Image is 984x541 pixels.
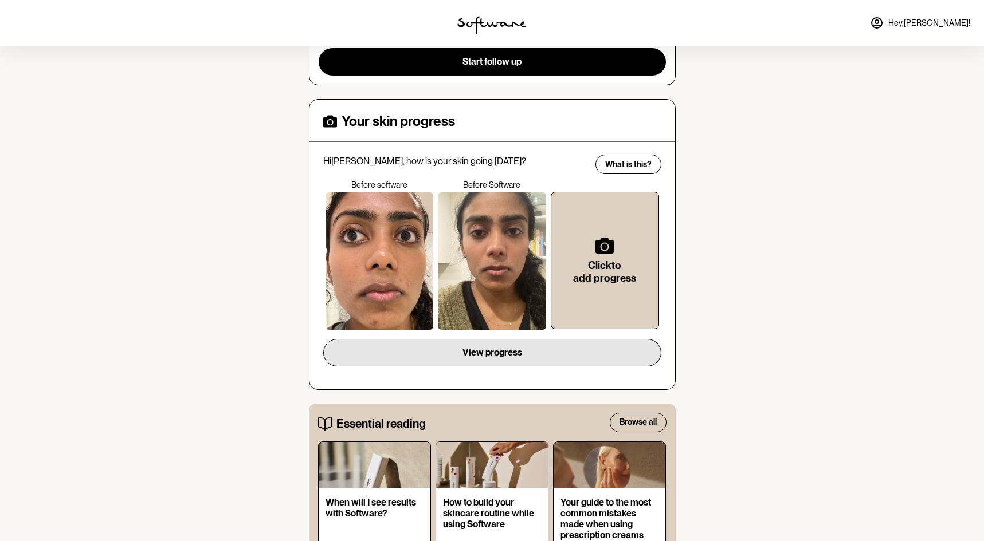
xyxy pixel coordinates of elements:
button: What is this? [595,155,661,174]
a: Hey,[PERSON_NAME]! [863,9,977,37]
p: How to build your skincare routine while using Software [443,497,541,530]
span: Browse all [620,417,657,427]
button: View progress [323,339,661,366]
h5: Essential reading [336,417,425,431]
button: Browse all [610,413,667,432]
p: Before Software [436,180,548,190]
span: View progress [462,347,522,358]
p: Hi [PERSON_NAME] , how is your skin going [DATE]? [323,156,588,167]
span: Start follow up [462,56,522,67]
img: software logo [457,16,526,34]
h4: Your skin progress [342,113,455,130]
span: Hey, [PERSON_NAME] ! [888,18,970,28]
button: Start follow up [319,48,666,76]
h6: Click to add progress [570,259,640,284]
p: Your guide to the most common mistakes made when using prescription creams [560,497,658,541]
span: What is this? [605,160,652,169]
p: Before software [323,180,436,190]
p: When will I see results with Software? [326,497,424,519]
